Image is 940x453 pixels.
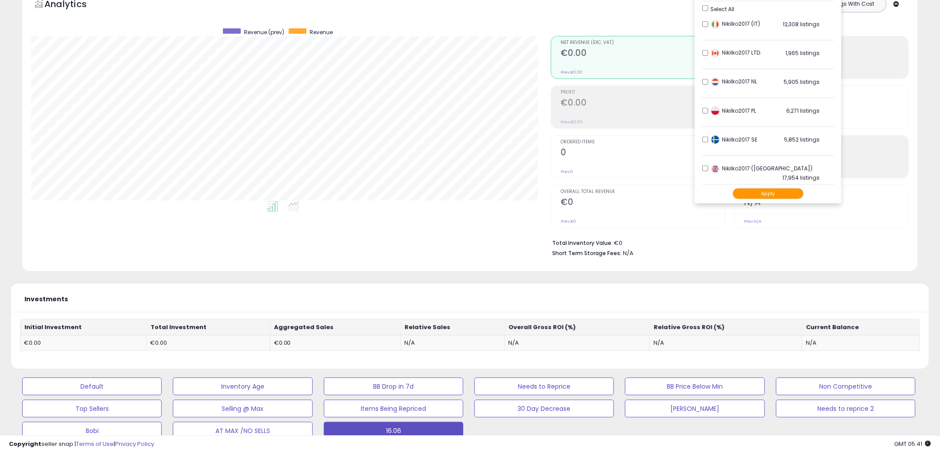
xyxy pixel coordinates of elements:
th: Total Investment [147,319,270,335]
td: N/A [802,335,920,351]
span: 5,852 listings [784,136,820,143]
th: Aggregated Sales [270,319,401,335]
b: Short Term Storage Fees: [552,249,621,257]
span: Overall Total Revenue [561,189,725,194]
button: Needs to reprice 2 [776,400,916,418]
td: N/A [650,335,802,351]
th: Initial Investment [20,319,147,335]
button: Apply [733,188,804,199]
span: Nikilko2017 (IT) [711,20,760,28]
small: Prev: €0.00 [561,119,582,125]
h2: €0.00 [561,98,725,110]
li: €0 [552,237,902,248]
span: 5,905 listings [784,78,820,86]
h2: 0 [561,147,725,159]
small: Prev: N/A [744,219,761,224]
th: Relative Gross ROI (%) [650,319,802,335]
td: N/A [401,335,505,351]
button: Selling @ Max [173,400,312,418]
small: Prev: €0.00 [561,70,582,75]
img: uk.png [711,165,720,173]
button: BB Drop in 7d [324,378,463,395]
th: Current Balance [802,319,920,335]
span: 1,965 listings [785,49,820,57]
span: 17,954 listings [782,174,820,181]
button: Non Competitive [776,378,916,395]
h2: €0 [561,197,725,209]
span: Select All [710,5,734,13]
span: Nikilko2017 PL [711,107,756,114]
button: AT MAX /NO SELLS [173,422,312,440]
button: BB Price Below Min [625,378,765,395]
small: Prev: €0 [561,219,576,224]
button: Inventory Age [173,378,312,395]
button: 30 Day Decrease [474,400,614,418]
span: 6,271 listings [786,107,820,114]
span: Revenue (prev) [244,28,284,36]
button: Bobi [22,422,162,440]
td: €0.00 [147,335,270,351]
span: Nikilko2017 ([GEOGRAPHIC_DATA]) [711,165,813,172]
button: Needs to Reprice [474,378,614,395]
img: italy.png [711,20,720,29]
strong: Copyright [9,440,41,448]
button: Top Sellers [22,400,162,418]
img: sweden.png [711,135,720,144]
img: poland.png [711,106,720,115]
button: [PERSON_NAME] [625,400,765,418]
span: Ordered Items [561,140,725,145]
a: Privacy Policy [115,440,154,448]
h2: €0.00 [561,48,725,60]
span: Profit [561,90,725,95]
button: Items Being Repriced [324,400,463,418]
td: €0.00 [20,335,147,351]
a: Terms of Use [76,440,114,448]
div: seller snap | | [9,440,154,449]
th: Overall Gross ROI (%) [505,319,650,335]
small: Prev: 0 [561,169,573,174]
span: N/A [623,249,633,257]
td: €0.00 [270,335,401,351]
th: Relative Sales [401,319,505,335]
span: Revenue [310,28,333,36]
span: 12,308 listings [783,20,820,28]
span: Nikilko2017 SE [711,136,757,143]
button: Default [22,378,162,395]
span: Net Revenue (Exc. VAT) [561,40,725,45]
img: canada.png [711,49,720,58]
span: Nikilko2017 LTD. [711,49,761,56]
td: N/A [505,335,650,351]
h5: Investments [24,296,68,303]
img: netherlands.png [711,78,720,87]
button: 16.06 [324,422,463,440]
b: Total Inventory Value: [552,239,613,247]
span: Nikilko2017 NL [711,78,757,85]
span: 2025-08-13 05:41 GMT [895,440,931,448]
